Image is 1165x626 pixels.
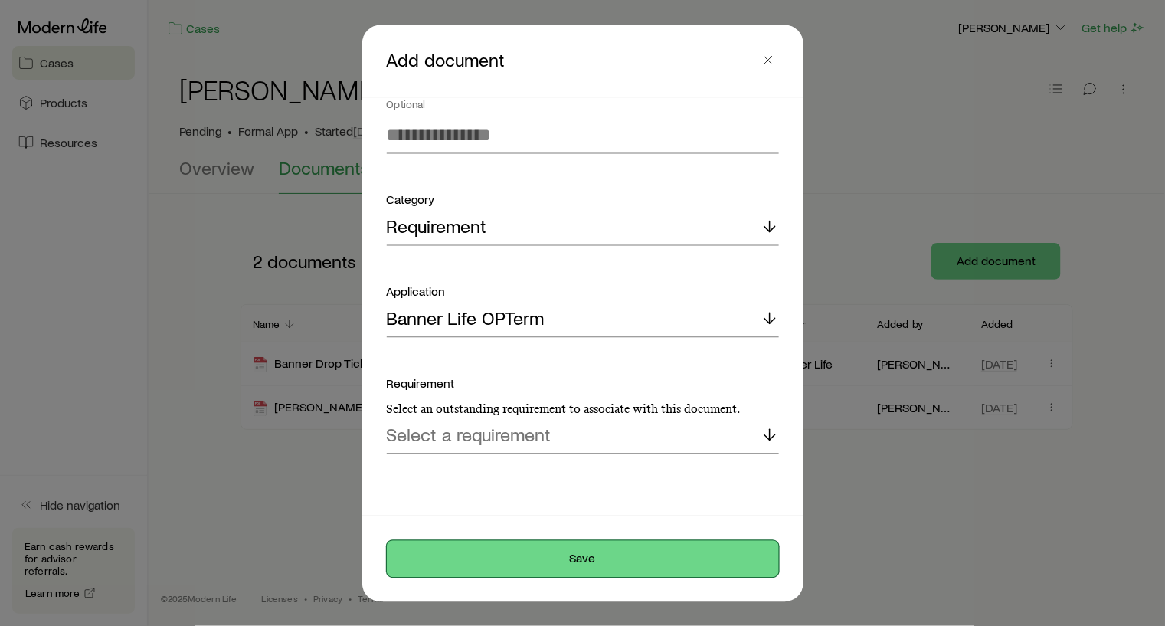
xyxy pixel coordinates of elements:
p: Banner Life OPTerm [387,307,545,329]
div: Requirement [387,375,779,418]
p: Select an outstanding requirement to associate with this document. [387,402,779,418]
p: Requirement [387,215,487,237]
p: Add document [387,49,758,72]
p: Select a requirement [387,424,551,445]
button: Save [387,540,779,577]
div: Optional [387,99,779,111]
div: Category [387,191,779,209]
div: Application [387,283,779,301]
